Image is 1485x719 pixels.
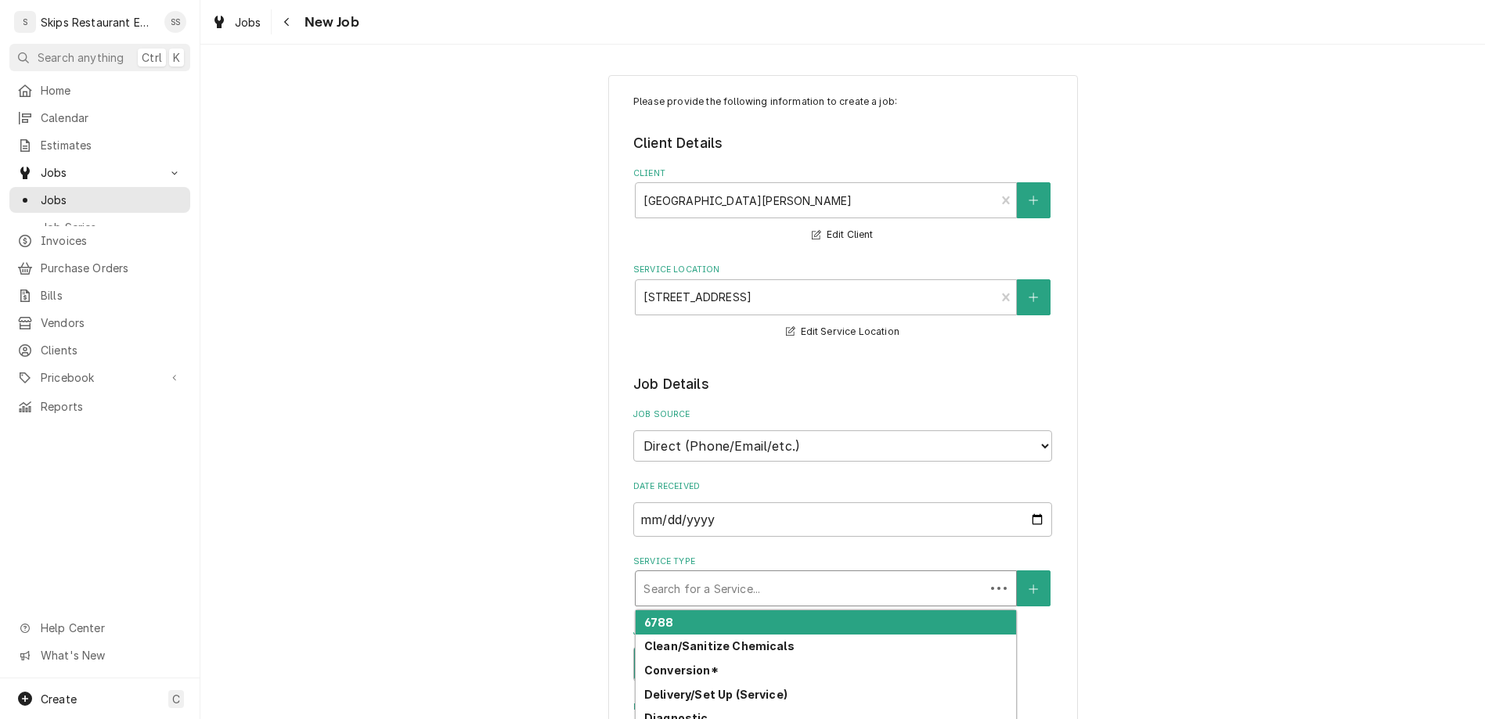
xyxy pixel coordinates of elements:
legend: Job Details [633,374,1052,394]
span: Home [41,82,182,99]
a: Clients [9,337,190,363]
span: Pricebook [41,369,159,386]
span: Ctrl [142,49,162,66]
span: What's New [41,647,181,663]
label: Reason For Call [633,701,1052,714]
a: Jobs [205,9,268,35]
span: Jobs [41,192,182,208]
legend: Client Details [633,133,1052,153]
span: Job Series [41,219,182,235]
a: Job Series [9,214,190,240]
div: Job Type [633,626,1052,681]
strong: Delivery/Set Up (Service) [644,688,788,701]
label: Job Type [633,626,1052,638]
button: Search anythingCtrlK [9,44,190,71]
input: yyyy-mm-dd [633,502,1052,537]
a: Jobs [9,187,190,213]
button: Create New Location [1017,279,1050,315]
a: Go to What's New [9,642,190,668]
button: Edit Service Location [784,322,902,342]
div: Shan Skipper's Avatar [164,11,186,33]
button: Navigate back [275,9,300,34]
a: Bills [9,282,190,308]
a: Reports [9,394,190,419]
svg: Create New Client [1029,195,1038,206]
button: Create New Client [1017,182,1050,218]
span: Clients [41,342,182,358]
div: S [14,11,36,33]
strong: 6788 [644,616,674,629]
span: Search anything [38,49,124,66]
strong: Clean/Sanitize Chemicals [644,639,795,652]
span: C [172,691,180,707]
span: Estimates [41,137,182,153]
div: Service Type [633,555,1052,606]
label: Job Source [633,408,1052,421]
span: Purchase Orders [41,260,182,276]
svg: Create New Location [1029,292,1038,303]
div: Skips Restaurant Equipment [41,14,156,31]
a: Go to Jobs [9,160,190,185]
label: Date Received [633,480,1052,493]
a: Go to Help Center [9,615,190,641]
a: Calendar [9,105,190,131]
label: Client [633,167,1052,180]
span: Help Center [41,620,181,636]
span: Bills [41,287,182,304]
a: Purchase Orders [9,255,190,281]
a: Go to Pricebook [9,365,190,390]
span: Invoices [41,232,182,249]
div: Client [633,167,1052,245]
span: Reports [41,398,182,415]
label: Service Type [633,555,1052,568]
a: Home [9,77,190,103]
div: Date Received [633,480,1052,536]
svg: Create New Service [1029,584,1038,595]
span: Jobs [41,164,159,181]
strong: Conversion* [644,663,719,677]
span: Vendors [41,315,182,331]
span: New Job [300,12,359,33]
button: Create New Service [1017,570,1050,606]
span: K [173,49,180,66]
a: Invoices [9,228,190,253]
button: Edit Client [809,225,875,245]
a: Vendors [9,310,190,336]
span: Create [41,692,77,706]
p: Please provide the following information to create a job: [633,95,1052,109]
span: Jobs [235,14,261,31]
a: Estimates [9,132,190,158]
div: Job Source [633,408,1052,461]
span: Calendar [41,110,182,126]
label: Service Location [633,264,1052,276]
div: Service Location [633,264,1052,341]
div: SS [164,11,186,33]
